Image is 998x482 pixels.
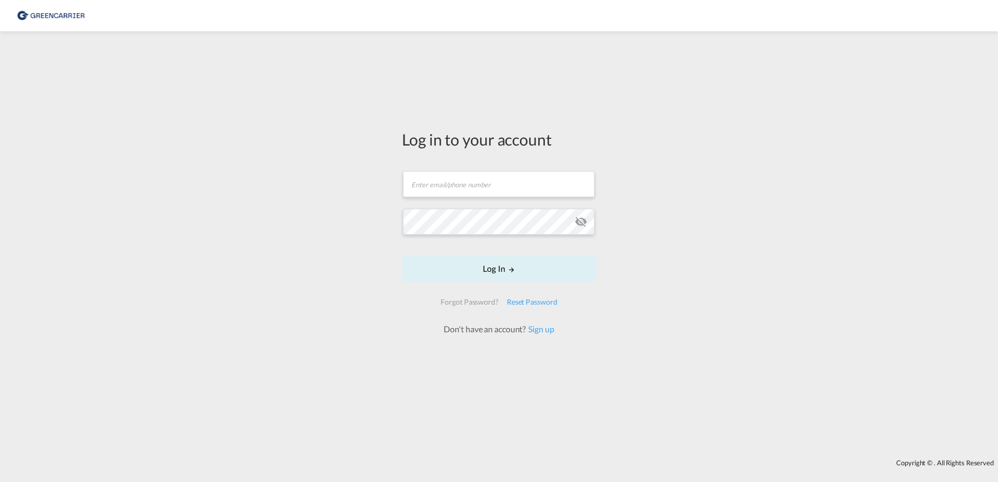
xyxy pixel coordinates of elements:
div: Don't have an account? [432,323,565,335]
button: LOGIN [402,256,596,282]
md-icon: icon-eye-off [575,215,587,228]
input: Enter email/phone number [403,171,595,197]
div: Log in to your account [402,128,596,150]
div: Forgot Password? [436,293,502,311]
div: Reset Password [503,293,562,311]
img: 8cf206808afe11efa76fcd1e3d746489.png [16,4,86,28]
a: Sign up [526,324,554,334]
